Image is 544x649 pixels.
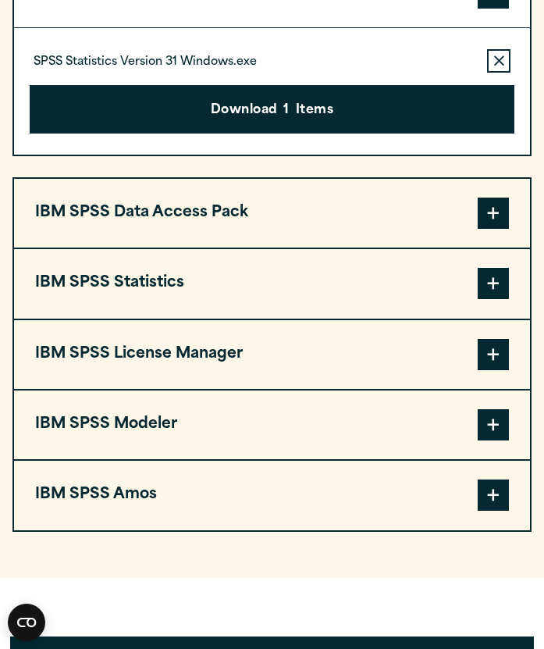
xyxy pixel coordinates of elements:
p: SPSS Statistics Version 31 Windows.exe [34,55,257,70]
button: IBM SPSS License Manager [14,320,530,389]
span: 1 [283,101,289,121]
button: IBM SPSS Amos [14,461,530,530]
button: Open CMP widget [8,604,45,641]
button: Download1Items [30,85,514,134]
div: Your Downloads [14,27,530,155]
button: IBM SPSS Statistics [14,249,530,318]
button: IBM SPSS Modeler [14,390,530,459]
button: IBM SPSS Data Access Pack [14,179,530,248]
